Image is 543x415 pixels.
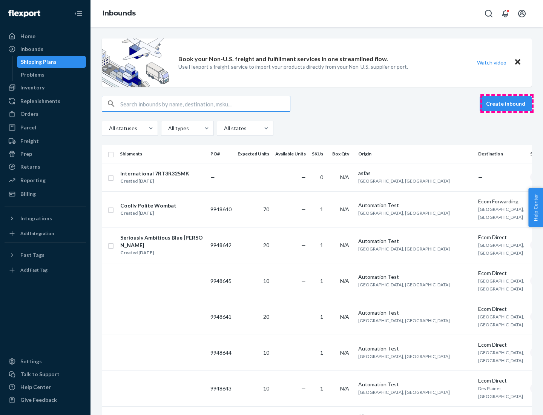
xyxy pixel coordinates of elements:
[5,188,86,200] a: Billing
[71,6,86,21] button: Close Navigation
[178,63,408,71] p: Use Flexport’s freight service to import your products directly from your Non-U.S. supplier or port.
[263,385,269,392] span: 10
[320,385,323,392] span: 1
[340,278,349,284] span: N/A
[5,161,86,173] a: Returns
[478,386,523,399] span: Des Plaines, [GEOGRAPHIC_DATA]
[207,145,235,163] th: PO#
[320,174,323,180] span: 0
[263,278,269,284] span: 10
[207,370,235,406] td: 9948643
[263,349,269,356] span: 10
[478,377,524,384] div: Ecom Direct
[5,95,86,107] a: Replenishments
[358,309,472,317] div: Automation Test
[358,178,450,184] span: [GEOGRAPHIC_DATA], [GEOGRAPHIC_DATA]
[5,227,86,240] a: Add Integration
[5,135,86,147] a: Freight
[301,206,306,212] span: —
[478,269,524,277] div: Ecom Direct
[478,314,524,327] span: [GEOGRAPHIC_DATA], [GEOGRAPHIC_DATA]
[21,71,44,78] div: Problems
[340,174,349,180] span: N/A
[478,242,524,256] span: [GEOGRAPHIC_DATA], [GEOGRAPHIC_DATA]
[207,335,235,370] td: 9948644
[263,242,269,248] span: 20
[20,32,35,40] div: Home
[167,124,168,132] input: All types
[301,314,306,320] span: —
[120,96,290,111] input: Search inbounds by name, destination, msku...
[21,58,57,66] div: Shipping Plans
[5,249,86,261] button: Fast Tags
[5,368,86,380] a: Talk to Support
[340,314,349,320] span: N/A
[263,314,269,320] span: 20
[340,242,349,248] span: N/A
[478,350,524,363] span: [GEOGRAPHIC_DATA], [GEOGRAPHIC_DATA]
[5,174,86,186] a: Reporting
[480,96,532,111] button: Create inbound
[320,314,323,320] span: 1
[120,234,204,249] div: Seriously Ambitious Blue [PERSON_NAME]
[481,6,496,21] button: Open Search Box
[329,145,355,163] th: Box Qty
[5,43,86,55] a: Inbounds
[103,9,136,17] a: Inbounds
[358,201,472,209] div: Automation Test
[207,299,235,335] td: 9948641
[514,6,529,21] button: Open account menu
[20,177,46,184] div: Reporting
[5,381,86,393] a: Help Center
[478,341,524,349] div: Ecom Direct
[358,345,472,352] div: Automation Test
[513,57,523,68] button: Close
[20,396,57,404] div: Give Feedback
[358,381,472,388] div: Automation Test
[301,174,306,180] span: —
[8,10,40,17] img: Flexport logo
[20,163,40,171] div: Returns
[340,349,349,356] span: N/A
[358,237,472,245] div: Automation Test
[320,349,323,356] span: 1
[207,191,235,227] td: 9948640
[97,3,142,25] ol: breadcrumbs
[17,56,86,68] a: Shipping Plans
[120,209,176,217] div: Created [DATE]
[20,383,51,391] div: Help Center
[301,278,306,284] span: —
[20,230,54,237] div: Add Integration
[5,108,86,120] a: Orders
[20,97,60,105] div: Replenishments
[20,190,36,198] div: Billing
[320,242,323,248] span: 1
[475,145,527,163] th: Destination
[309,145,329,163] th: SKUs
[478,278,524,292] span: [GEOGRAPHIC_DATA], [GEOGRAPHIC_DATA]
[178,55,388,63] p: Book your Non-U.S. freight and fulfillment services in one streamlined flow.
[5,264,86,276] a: Add Fast Tag
[5,148,86,160] a: Prep
[20,150,32,158] div: Prep
[263,206,269,212] span: 70
[358,354,450,359] span: [GEOGRAPHIC_DATA], [GEOGRAPHIC_DATA]
[358,246,450,252] span: [GEOGRAPHIC_DATA], [GEOGRAPHIC_DATA]
[355,145,475,163] th: Origin
[358,389,450,395] span: [GEOGRAPHIC_DATA], [GEOGRAPHIC_DATA]
[17,69,86,81] a: Problems
[235,145,272,163] th: Expected Units
[20,358,42,365] div: Settings
[20,124,36,131] div: Parcel
[478,234,524,241] div: Ecom Direct
[5,394,86,406] button: Give Feedback
[5,30,86,42] a: Home
[358,273,472,281] div: Automation Test
[478,206,524,220] span: [GEOGRAPHIC_DATA], [GEOGRAPHIC_DATA]
[340,206,349,212] span: N/A
[301,349,306,356] span: —
[120,170,189,177] div: International 7RT3R325MK
[117,145,207,163] th: Shipments
[210,174,215,180] span: —
[478,174,483,180] span: —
